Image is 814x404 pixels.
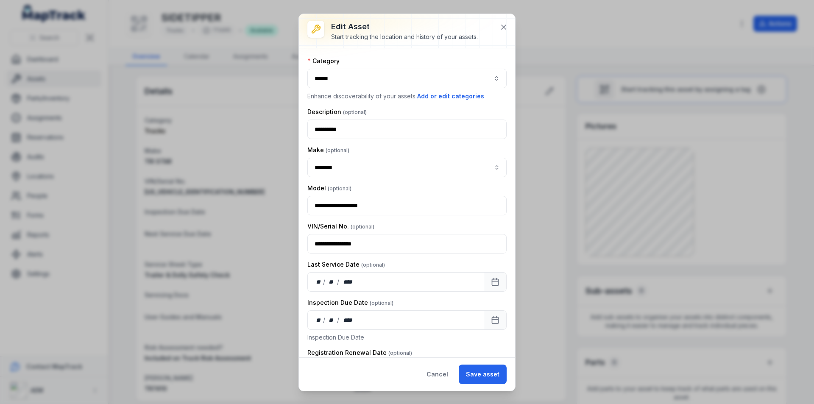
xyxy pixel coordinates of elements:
p: Enhance discoverability of your assets. [307,92,507,101]
h3: Edit asset [331,21,478,33]
button: Cancel [419,365,455,384]
input: asset-edit:cf[8261eee4-602e-4976-b39b-47b762924e3f]-label [307,158,507,177]
div: month, [326,316,337,324]
div: Start tracking the location and history of your assets. [331,33,478,41]
div: day, [315,316,323,324]
div: / [337,316,340,324]
label: Model [307,184,351,192]
button: Calendar [484,272,507,292]
div: year, [340,278,356,286]
label: VIN/Serial No. [307,222,374,231]
button: Calendar [484,310,507,330]
div: / [323,316,326,324]
div: year, [340,316,356,324]
div: / [337,278,340,286]
p: Inspection Due Date [307,333,507,342]
div: month, [326,278,337,286]
div: / [323,278,326,286]
label: Description [307,108,367,116]
div: day, [315,278,323,286]
button: Save asset [459,365,507,384]
label: Make [307,146,349,154]
label: Category [307,57,340,65]
button: Add or edit categories [417,92,485,101]
label: Last Service Date [307,260,385,269]
label: Registration Renewal Date [307,348,412,357]
label: Inspection Due Date [307,298,393,307]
